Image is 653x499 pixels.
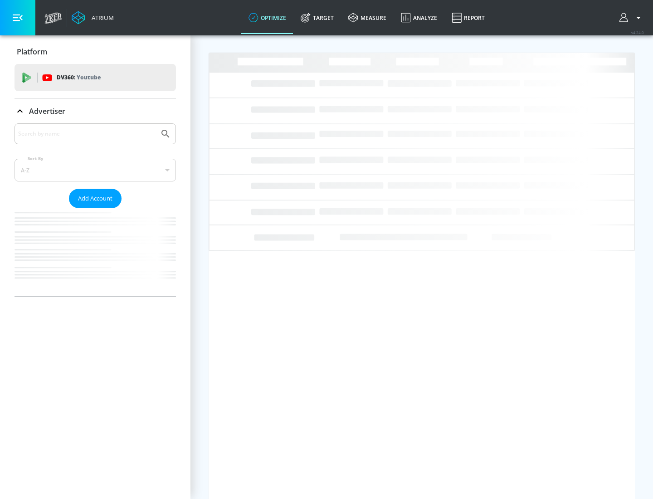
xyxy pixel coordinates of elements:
p: DV360: [57,73,101,83]
button: Add Account [69,189,122,208]
a: Target [293,1,341,34]
div: Advertiser [15,123,176,296]
nav: list of Advertiser [15,208,176,296]
a: Report [444,1,492,34]
a: optimize [241,1,293,34]
a: Analyze [394,1,444,34]
p: Platform [17,47,47,57]
label: Sort By [26,156,45,161]
p: Advertiser [29,106,65,116]
span: v 4.24.0 [631,30,644,35]
div: Advertiser [15,98,176,124]
p: Youtube [77,73,101,82]
div: Platform [15,39,176,64]
div: A-Z [15,159,176,181]
input: Search by name [18,128,156,140]
a: measure [341,1,394,34]
div: DV360: Youtube [15,64,176,91]
div: Atrium [88,14,114,22]
span: Add Account [78,193,112,204]
a: Atrium [72,11,114,24]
